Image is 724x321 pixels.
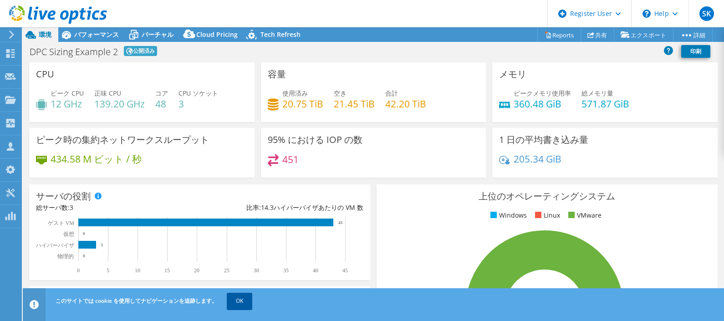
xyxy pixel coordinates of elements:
text: 45 [342,267,348,274]
h4: 139.20 GHz [94,99,145,109]
h3: CPU [36,69,54,79]
a: 詳細 [673,28,713,42]
span: 合計 [385,89,398,97]
text: 30 [254,267,259,274]
span: 14.3 [261,203,274,212]
h4: 360.48 GiB [514,99,571,109]
text: 物理的 [57,253,74,260]
text: 0 [83,254,85,258]
text: ハイパーバイザ [36,242,74,249]
h4: 42.20 TiB [385,99,426,109]
a: 印刷 [681,45,710,58]
h4: 451 [282,154,299,164]
text: 25 [224,267,229,274]
div: 比率: ハイパーバイザあたりの VM 数 [199,203,363,213]
span: Tech Refresh [260,30,301,39]
li: Windows [488,210,527,220]
h1: DPC Sizing Example 2 [30,47,118,56]
text: 20 [194,267,199,274]
span: 空き [334,89,347,97]
span: SK [699,6,714,21]
h4: 12 GHz [51,99,84,109]
a: OK [227,293,252,309]
a: エクスポート [614,28,673,42]
h3: ピーク時の集約ネットワークスループット [36,135,209,145]
text: 3 [101,243,103,247]
text: 0 [83,231,85,236]
text: 5 [107,267,109,274]
h4: 20.75 TiB [282,99,323,109]
text: 0 [77,267,80,274]
span: Cloud Pricing [196,30,238,39]
span: コア [155,89,168,97]
text: ゲスト VM [48,220,75,226]
h4: 21.45 TiB [334,99,375,109]
text: 仮想 [63,231,74,237]
span: バーチャル [142,30,173,39]
div: 総サーバ数: [36,203,199,213]
text: 43 [338,220,343,225]
span: ピーク CPU [51,89,84,97]
span: 総メモリ量 [581,89,613,97]
span: 環境 [39,30,51,39]
li: Linux [533,210,560,220]
h3: サーバの役割 [36,191,91,201]
span: 3 [70,203,73,212]
h3: 上位のオペレーティングシステム [383,191,711,201]
h4: 434.58 M ビット / 秒 [51,154,142,164]
span: 公開済み [124,46,157,56]
text: 35 [283,267,289,274]
h3: 95% における IOP の数 [268,135,362,145]
span: 正味 CPU [94,89,121,97]
text: 10 [135,267,140,274]
svg: \n [642,10,651,18]
h3: メモリ [499,69,526,79]
li: VMware [566,210,602,220]
span: パフォーマンス [74,30,119,39]
text: 15 [164,267,170,274]
h4: 205.34 GiB [514,154,561,164]
span: このサイトでは cookie を使用してナビゲーションを追跡します。 [56,297,217,305]
a: 共有 [581,28,614,42]
span: 使用済み [282,89,308,97]
span: CPU ソケット [178,89,218,97]
h4: 3 [178,99,218,109]
span: ピークメモリ使用率 [514,89,571,97]
text: 40 [313,267,318,274]
h4: 48 [155,99,168,109]
h4: 571.87 GiB [581,99,629,109]
h3: 容量 [268,69,286,79]
a: Reports [537,28,581,42]
h3: 1 日の平均書き込み量 [499,135,588,145]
